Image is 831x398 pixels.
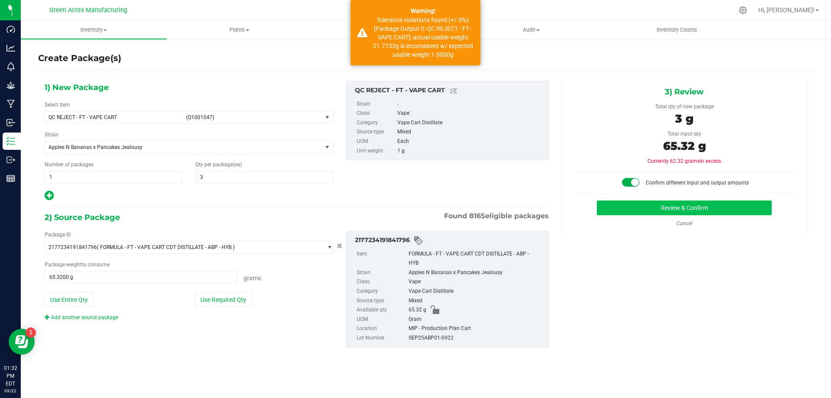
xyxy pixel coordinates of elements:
span: 65.32 g [409,305,426,315]
label: Item [357,249,407,268]
label: Location [357,324,407,333]
div: Apples N Bananas x Pancakes Jealousy [409,268,544,278]
label: Available qty [357,305,407,315]
input: 65.3200 g [45,271,237,283]
span: Package to consume [45,262,110,268]
span: in excess [700,158,721,164]
span: Total input qty [667,131,701,137]
span: 3 g [675,112,693,126]
iframe: Resource center [9,329,35,355]
div: Gram [409,315,544,324]
a: Audit [458,21,604,39]
p: 01:32 PM EDT [4,364,17,388]
a: Inventory Counts [604,21,750,39]
label: Category [357,287,407,296]
span: Hi, [PERSON_NAME]! [758,6,815,13]
input: 3 [196,171,332,183]
label: Source type [357,296,407,306]
div: 1 g [397,146,544,156]
inline-svg: Manufacturing [6,100,15,108]
span: Grams [244,275,261,282]
a: Plants [167,21,312,39]
inline-svg: Outbound [6,155,15,164]
span: Add new output [45,194,54,201]
div: FORMULA - FT - VAPE CART CDT DISTILLATE - ABP - HYB [409,249,544,268]
iframe: Resource center unread badge [26,327,36,338]
inline-svg: Inventory [6,137,15,146]
p: 09/22 [4,388,17,394]
span: (ea) [233,162,242,168]
button: Use Required Qty [195,292,252,307]
a: Inventory [21,21,167,39]
h4: Create Package(s) [38,52,121,65]
span: Plants [167,26,312,34]
label: Category [357,118,396,128]
inline-svg: Inbound [6,118,15,127]
button: Cancel button [334,240,345,252]
inline-svg: Dashboard [6,25,15,34]
label: UOM [357,315,407,324]
label: Strain [357,100,396,109]
span: Confirm different input and output amounts [646,180,749,186]
span: (Q1001047) [186,114,319,120]
span: QC REJECT - FT - VAPE CART [48,114,181,120]
span: weight [66,262,82,268]
span: Inventory Counts [645,26,709,34]
span: Green Acres Manufacturing [49,6,127,14]
span: 2) Source Package [45,211,120,224]
div: Tolerance violations found (+/-5%): [Package Output 0: QC REJECT - FT - VAPE CART]: actual usable... [372,16,474,59]
span: Audit [459,26,604,34]
span: select [322,111,333,123]
label: Unit weight [357,146,396,156]
span: Number of packages [45,162,93,168]
span: 1) New Package [45,81,109,94]
span: Total qty of new package [655,104,714,110]
div: 2177234191841796 [355,236,544,246]
div: Vape [409,277,544,287]
span: select [322,141,333,153]
div: MIP - Production Plan Cart [409,324,544,333]
label: UOM [357,137,396,146]
div: Manage settings [738,6,748,14]
span: 2177234191841796 [48,244,97,250]
span: select [322,241,333,253]
div: Vape [397,109,544,118]
div: Vape Cart Distillate [397,118,544,128]
span: Found eligible packages [444,211,549,221]
span: Package ID [45,232,71,238]
inline-svg: Analytics [6,44,15,52]
label: Strain [357,268,407,278]
div: Mixed [409,296,544,306]
label: Lot Number [357,333,407,343]
inline-svg: Reports [6,174,15,183]
button: Review & Confirm [597,201,772,215]
span: 65.32 g [663,139,706,153]
a: Lab Results [312,21,458,39]
div: Mixed [397,127,544,137]
span: 3) Review [665,85,704,98]
label: Select Item [45,101,70,109]
a: Cancel [676,220,692,227]
div: SEP25ABP01-0922 [409,333,544,343]
label: Strain [45,131,58,139]
span: 8165 [469,212,485,220]
inline-svg: Monitoring [6,62,15,71]
input: 1 [45,171,182,183]
label: Class [357,277,407,287]
span: Inventory [21,26,167,34]
span: Qty per package [195,162,242,168]
button: Use Entire Qty [45,292,93,307]
label: Source type [357,127,396,137]
div: Each [397,137,544,146]
label: Class [357,109,396,118]
div: - [397,100,544,109]
inline-svg: Grow [6,81,15,90]
a: Add another source package [45,314,118,320]
div: Vape Cart Distillate [409,287,544,296]
span: ( FORMULA - FT - VAPE CART CDT DISTILLATE - ABP - HYB ) [97,244,235,250]
span: Apples N Bananas x Pancakes Jealousy [48,144,308,150]
div: QC REJECT - FT - VAPE CART [355,86,544,96]
div: Warning! [372,6,474,16]
span: Currently 62.32 grams [647,158,721,164]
